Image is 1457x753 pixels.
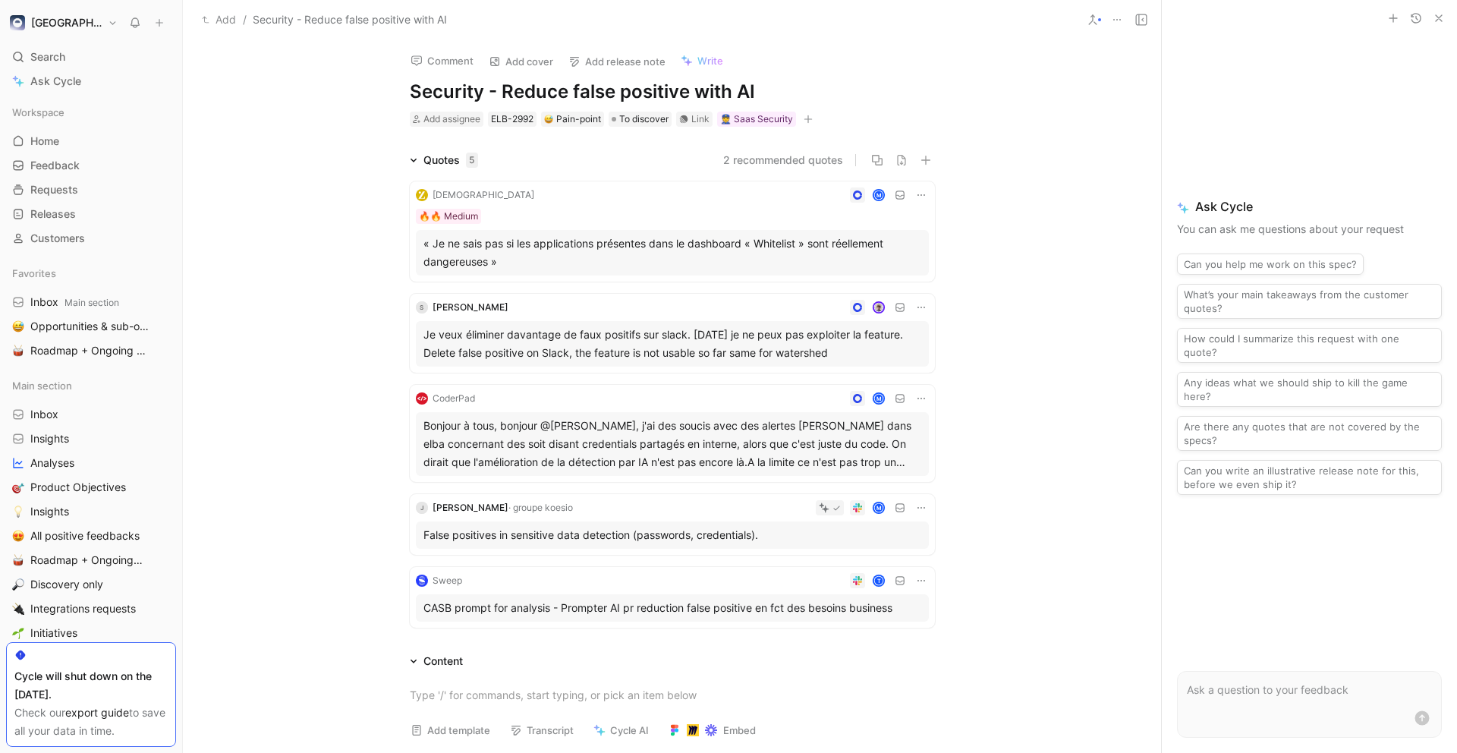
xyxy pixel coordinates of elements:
[14,667,168,704] div: Cycle will shut down on the [DATE].
[30,343,151,359] span: Roadmap + Ongoing Discovery
[404,720,497,741] button: Add template
[6,101,176,124] div: Workspace
[30,455,74,471] span: Analyses
[873,576,883,586] div: t
[423,652,463,670] div: Content
[14,704,168,740] div: Check our to save all your data in time.
[6,427,176,450] a: Insights
[6,339,176,362] a: 🥁Roadmap + Ongoing Discovery
[1177,220,1442,238] p: You can ask me questions about your request
[6,525,176,547] a: 😍All positive feedbacks
[873,394,883,404] div: M
[587,720,656,741] button: Cycle AI
[416,502,428,514] div: J
[30,182,78,197] span: Requests
[697,54,723,68] span: Write
[562,51,672,72] button: Add release note
[416,189,428,201] img: logo
[30,553,145,568] span: Roadmap + Ongoing Discovery
[30,72,81,90] span: Ask Cycle
[1177,372,1442,407] button: Any ideas what we should ship to kill the game here?
[31,16,102,30] h1: [GEOGRAPHIC_DATA]
[433,502,508,513] span: [PERSON_NAME]
[6,622,176,644] a: 🌱Initiatives
[6,130,176,153] a: Home
[30,134,59,149] span: Home
[30,480,126,495] span: Product Objectives
[9,478,27,496] button: 🎯
[423,151,478,169] div: Quotes
[466,153,478,168] div: 5
[873,303,883,313] img: avatar
[6,291,176,313] a: InboxMain section
[12,578,24,591] img: 🔎
[6,500,176,523] a: 💡Insights
[423,599,921,617] div: CASB prompt for analysis - Prompter AI pr reduction false positive en fct des besoins business
[30,504,69,519] span: Insights
[1177,284,1442,319] button: What’s your main takeaways from the customer quotes?
[9,527,27,545] button: 😍
[404,50,480,71] button: Comment
[30,206,76,222] span: Releases
[12,378,72,393] span: Main section
[12,627,24,639] img: 🌱
[6,70,176,93] a: Ask Cycle
[423,526,921,544] div: False positives in sensitive data detection (passwords, credentials).
[404,151,484,169] div: Quotes5
[423,326,921,362] div: Je veux éliminer davantage de faux positifs sur slack. [DATE] je ne peux pas exploiter la feature...
[416,392,428,405] img: logo
[30,295,119,310] span: Inbox
[30,48,65,66] span: Search
[9,575,27,594] button: 🔎
[12,481,24,493] img: 🎯
[6,12,121,33] button: elba[GEOGRAPHIC_DATA]
[6,452,176,474] a: Analyses
[1177,416,1442,451] button: Are there any quotes that are not covered by the specs?
[1177,460,1442,495] button: Can you write an illustrative release note for this, before we even ship it?
[12,506,24,518] img: 💡
[10,15,25,30] img: elba
[1177,197,1442,216] span: Ask Cycle
[12,554,24,566] img: 🥁
[1177,254,1364,275] button: Can you help me work on this spec?
[544,115,553,124] img: 😅
[6,374,176,397] div: Main section
[1177,328,1442,363] button: How could I summarize this request with one quote?
[544,112,601,127] div: Pain-point
[423,113,480,124] span: Add assignee
[9,317,27,336] button: 😅
[433,391,475,406] div: CoderPad
[9,503,27,521] button: 💡
[619,112,669,127] span: To discover
[12,320,24,332] img: 😅
[9,342,27,360] button: 🥁
[419,209,478,224] div: 🔥🔥 Medium
[404,652,469,670] div: Content
[30,528,140,543] span: All positive feedbacks
[12,266,56,281] span: Favorites
[6,597,176,620] a: 🔌Integrations requests
[691,112,710,127] div: Link
[433,573,462,588] div: Sweep
[416,301,428,313] div: S
[503,720,581,741] button: Transcript
[65,706,129,719] a: export guide
[12,530,24,542] img: 😍
[12,603,24,615] img: 🔌
[482,51,560,72] button: Add cover
[491,112,533,127] div: ELB-2992
[423,235,921,271] div: « Je ne sais pas si les applications présentes dans le dashboard « Whitelist » sont réellement da...
[541,112,604,127] div: 😅Pain-point
[416,575,428,587] img: logo
[6,315,176,338] a: 😅Opportunities & sub-opportunities
[6,178,176,201] a: Requests
[6,46,176,68] div: Search
[30,319,153,335] span: Opportunities & sub-opportunities
[508,502,573,513] span: · groupe koesio
[30,231,85,246] span: Customers
[30,625,77,641] span: Initiatives
[873,503,883,513] div: M
[30,158,80,173] span: Feedback
[6,262,176,285] div: Favorites
[674,50,730,71] button: Write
